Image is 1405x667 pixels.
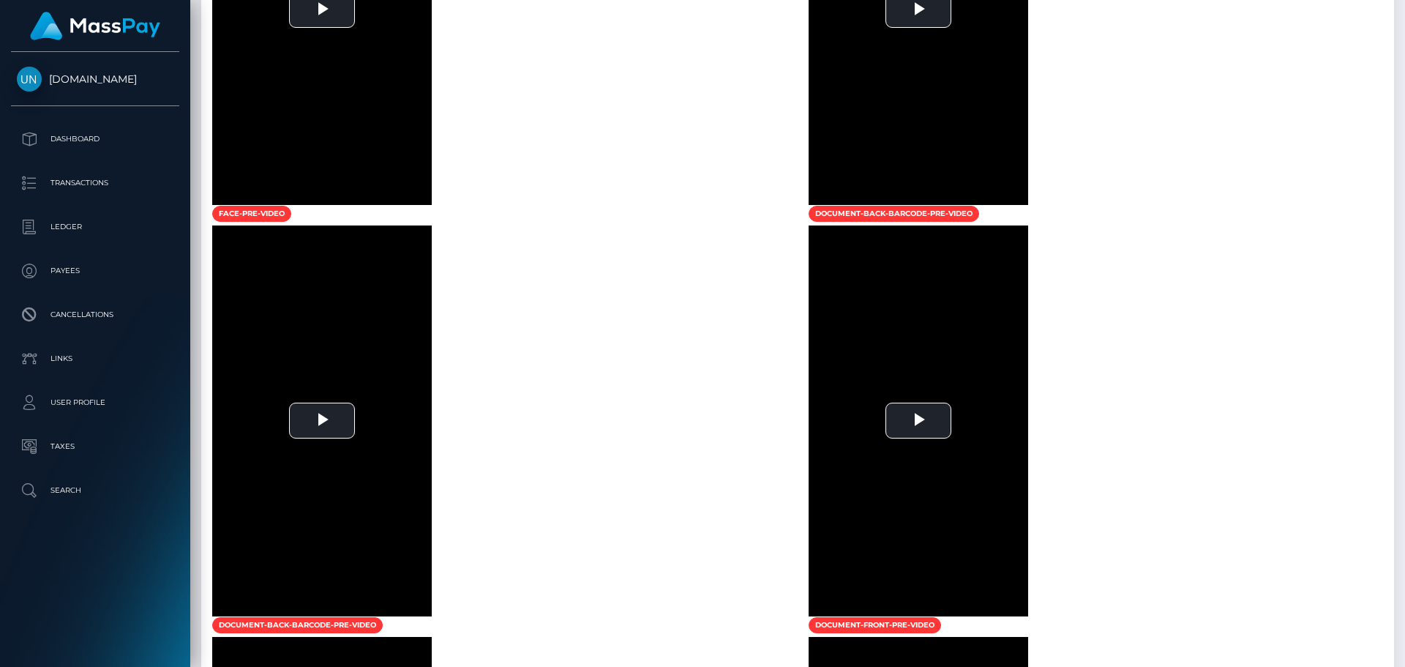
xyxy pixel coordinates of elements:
[11,165,179,201] a: Transactions
[17,348,173,370] p: Links
[885,403,951,439] button: Play Video
[11,428,179,465] a: Taxes
[212,226,432,616] div: Video Player
[17,128,173,150] p: Dashboard
[11,209,179,245] a: Ledger
[11,72,179,86] span: [DOMAIN_NAME]
[11,253,179,289] a: Payees
[11,340,179,377] a: Links
[17,304,173,326] p: Cancellations
[809,206,979,222] span: document-back-barcode-pre-video
[17,172,173,194] p: Transactions
[11,121,179,157] a: Dashboard
[11,297,179,333] a: Cancellations
[17,260,173,282] p: Payees
[809,226,1028,616] div: Video Player
[11,384,179,421] a: User Profile
[17,480,173,502] p: Search
[17,436,173,458] p: Taxes
[30,12,160,40] img: MassPay Logo
[212,206,291,222] span: face-pre-video
[809,617,941,633] span: document-front-pre-video
[11,472,179,509] a: Search
[212,617,383,633] span: document-back-barcode-pre-video
[17,67,42,92] img: Unlockt.me
[289,403,355,439] button: Play Video
[17,392,173,414] p: User Profile
[17,216,173,238] p: Ledger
